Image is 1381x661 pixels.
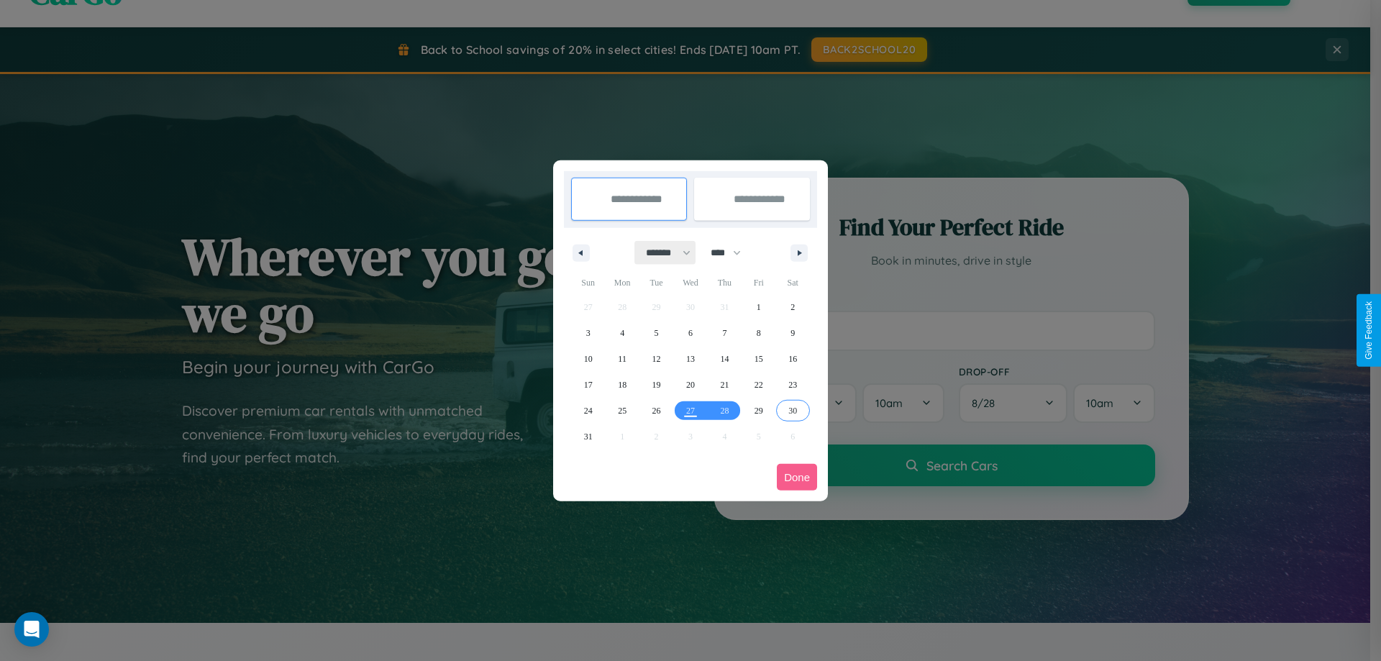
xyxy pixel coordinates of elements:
[757,320,761,346] span: 8
[584,346,593,372] span: 10
[571,271,605,294] span: Sun
[618,398,626,424] span: 25
[571,424,605,450] button: 31
[755,398,763,424] span: 29
[742,346,775,372] button: 15
[639,320,673,346] button: 5
[776,346,810,372] button: 16
[605,271,639,294] span: Mon
[708,398,742,424] button: 28
[620,320,624,346] span: 4
[722,320,726,346] span: 7
[742,320,775,346] button: 8
[686,372,695,398] span: 20
[720,346,729,372] span: 14
[639,271,673,294] span: Tue
[776,271,810,294] span: Sat
[673,398,707,424] button: 27
[584,372,593,398] span: 17
[788,372,797,398] span: 23
[571,320,605,346] button: 3
[673,320,707,346] button: 6
[673,271,707,294] span: Wed
[1364,301,1374,360] div: Give Feedback
[652,372,661,398] span: 19
[584,398,593,424] span: 24
[605,398,639,424] button: 25
[708,271,742,294] span: Thu
[605,320,639,346] button: 4
[639,372,673,398] button: 19
[777,464,817,491] button: Done
[605,346,639,372] button: 11
[742,271,775,294] span: Fri
[586,320,591,346] span: 3
[757,294,761,320] span: 1
[605,372,639,398] button: 18
[639,346,673,372] button: 12
[686,346,695,372] span: 13
[776,294,810,320] button: 2
[776,398,810,424] button: 30
[708,346,742,372] button: 14
[655,320,659,346] span: 5
[708,320,742,346] button: 7
[788,398,797,424] span: 30
[742,294,775,320] button: 1
[776,320,810,346] button: 9
[673,372,707,398] button: 20
[790,294,795,320] span: 2
[686,398,695,424] span: 27
[776,372,810,398] button: 23
[639,398,673,424] button: 26
[673,346,707,372] button: 13
[571,398,605,424] button: 24
[652,346,661,372] span: 12
[790,320,795,346] span: 9
[755,372,763,398] span: 22
[652,398,661,424] span: 26
[571,346,605,372] button: 10
[618,346,626,372] span: 11
[720,372,729,398] span: 21
[742,398,775,424] button: 29
[788,346,797,372] span: 16
[618,372,626,398] span: 18
[584,424,593,450] span: 31
[571,372,605,398] button: 17
[688,320,693,346] span: 6
[708,372,742,398] button: 21
[14,612,49,647] div: Open Intercom Messenger
[742,372,775,398] button: 22
[720,398,729,424] span: 28
[755,346,763,372] span: 15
